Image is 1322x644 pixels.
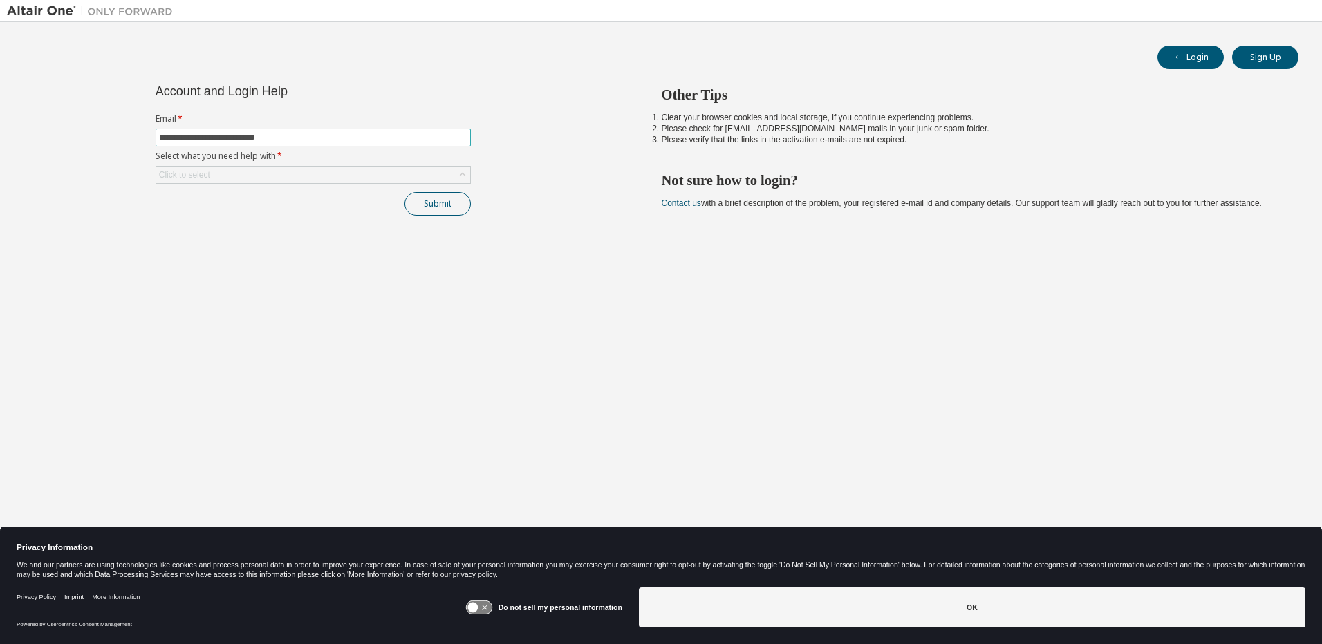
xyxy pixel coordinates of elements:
[662,123,1274,134] li: Please check for [EMAIL_ADDRESS][DOMAIN_NAME] mails in your junk or spam folder.
[156,113,471,124] label: Email
[404,192,471,216] button: Submit
[662,134,1274,145] li: Please verify that the links in the activation e-mails are not expired.
[662,171,1274,189] h2: Not sure how to login?
[7,4,180,18] img: Altair One
[159,169,210,180] div: Click to select
[662,112,1274,123] li: Clear your browser cookies and local storage, if you continue experiencing problems.
[1232,46,1298,69] button: Sign Up
[1157,46,1224,69] button: Login
[156,167,470,183] div: Click to select
[156,151,471,162] label: Select what you need help with
[156,86,408,97] div: Account and Login Help
[662,198,1262,208] span: with a brief description of the problem, your registered e-mail id and company details. Our suppo...
[662,86,1274,104] h2: Other Tips
[662,198,701,208] a: Contact us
